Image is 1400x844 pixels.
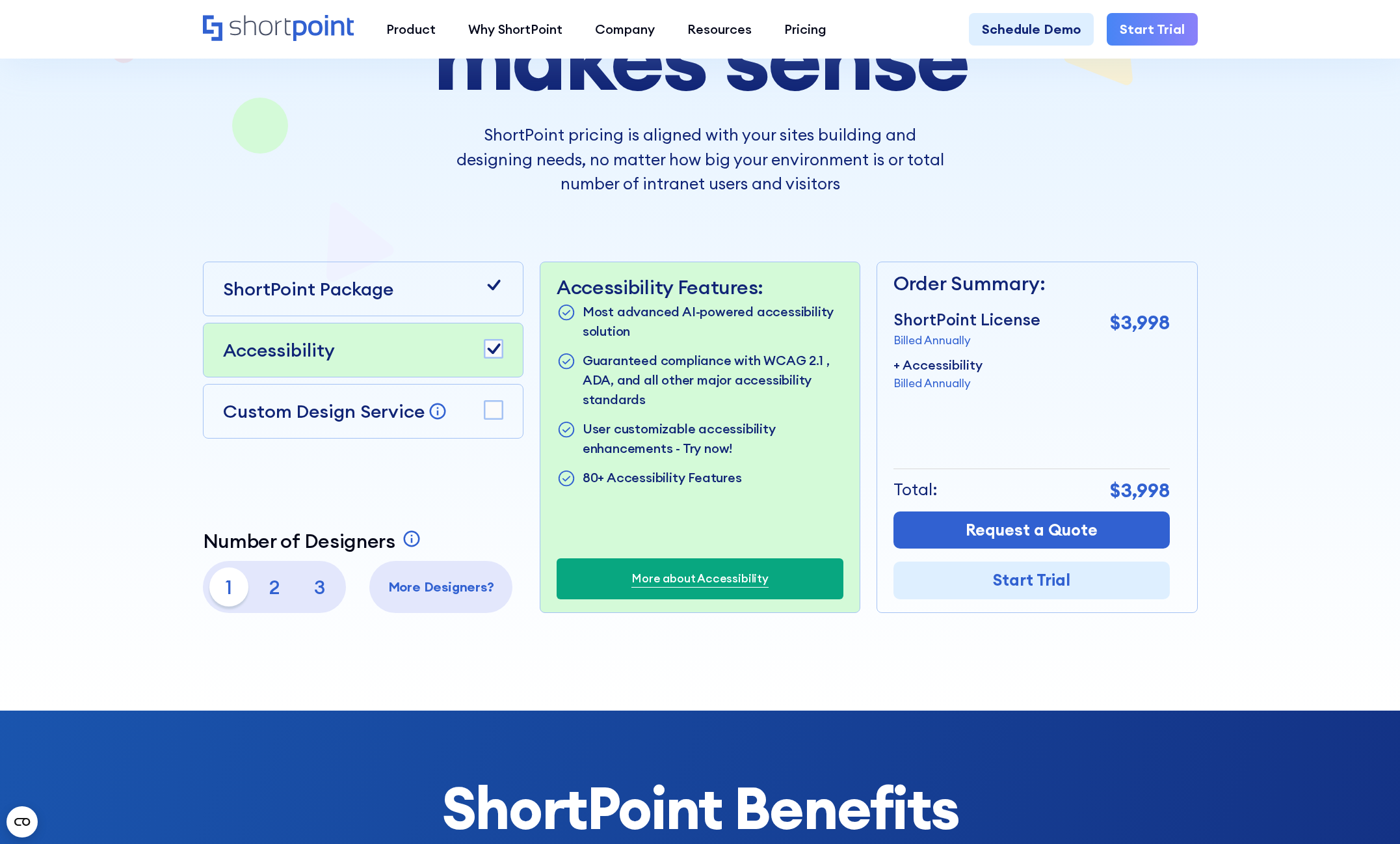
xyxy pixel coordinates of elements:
a: Resources [671,13,768,46]
a: Start Trial [893,562,1170,599]
a: Number of Designers [203,529,425,552]
p: ShortPoint Package [223,275,393,303]
p: Total: [893,478,938,502]
a: Start Trial [1107,13,1198,46]
p: Most advanced AI-powered accessibility solution [583,302,843,341]
div: Company [595,20,655,39]
p: 80+ Accessibility Features [583,468,742,489]
p: Number of Designers [203,529,395,552]
p: ShortPoint License [893,308,1040,333]
h2: ShortPoint Benefits [203,776,1198,840]
a: Home [203,15,354,43]
button: Open CMP widget [7,806,38,837]
p: User customizable accessibility enhancements - Try now! [583,419,843,458]
p: $3,998 [1110,308,1170,337]
a: Company [579,13,671,46]
iframe: Chat Widget [1166,693,1400,844]
p: More Designers? [376,577,506,597]
p: Accessibility Features: [557,275,843,299]
p: Order Summary: [893,269,1170,298]
p: Billed Annually [893,332,1040,349]
a: More about Accessibility [631,570,769,587]
p: 2 [255,567,294,606]
div: Pricing [784,20,826,39]
a: Why ShortPoint [452,13,579,46]
p: + Accessibility [893,355,983,375]
p: Custom Design Service [223,400,425,423]
p: Accessibility [223,336,335,364]
div: Resources [687,20,752,39]
p: 3 [300,567,339,606]
div: Why ShortPoint [468,20,562,39]
div: Product [386,20,436,39]
p: $3,998 [1110,476,1170,505]
a: Request a Quote [893,511,1170,549]
a: Product [370,13,452,46]
p: Billed Annually [893,375,983,392]
p: 1 [209,567,248,606]
a: Schedule Demo [969,13,1094,46]
a: Pricing [768,13,843,46]
p: ShortPoint pricing is aligned with your sites building and designing needs, no matter how big you... [456,123,944,197]
p: Guaranteed compliance with WCAG 2.1 , ADA, and all other major accessibility standards [583,351,843,409]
